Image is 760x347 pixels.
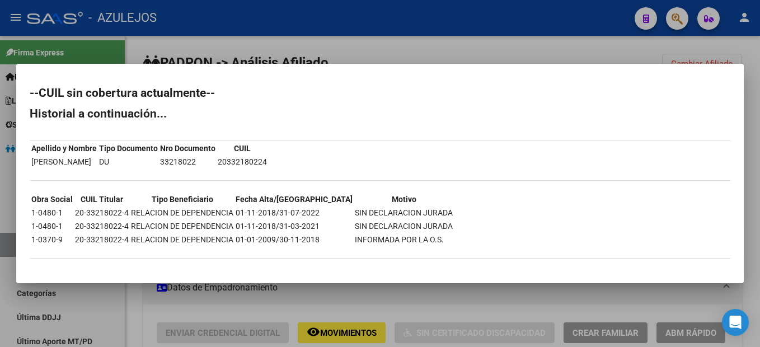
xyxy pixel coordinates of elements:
td: 01-01-2009/30-11-2018 [235,233,353,246]
td: 20-33218022-4 [74,220,129,232]
td: RELACION DE DEPENDENCIA [130,220,234,232]
td: RELACION DE DEPENDENCIA [130,233,234,246]
th: CUIL Titular [74,193,129,205]
th: Tipo Documento [98,142,158,154]
td: 33218022 [159,156,216,168]
td: DU [98,156,158,168]
th: Nro Documento [159,142,216,154]
th: Tipo Beneficiario [130,193,234,205]
td: RELACION DE DEPENDENCIA [130,207,234,219]
td: 1-0480-1 [31,220,73,232]
th: CUIL [217,142,268,154]
th: Motivo [354,193,453,205]
th: Obra Social [31,193,73,205]
td: 20-33218022-4 [74,207,129,219]
td: 20332180224 [217,156,268,168]
td: 20-33218022-4 [74,233,129,246]
td: SIN DECLARACION JURADA [354,207,453,219]
td: 01-11-2018/31-03-2021 [235,220,353,232]
td: 01-11-2018/31-07-2022 [235,207,353,219]
td: 1-0480-1 [31,207,73,219]
td: INFORMADA POR LA O.S. [354,233,453,246]
th: Fecha Alta/[GEOGRAPHIC_DATA] [235,193,353,205]
h2: Historial a continuación... [30,108,730,119]
td: [PERSON_NAME] [31,156,97,168]
td: SIN DECLARACION JURADA [354,220,453,232]
th: Apellido y Nombre [31,142,97,154]
td: 1-0370-9 [31,233,73,246]
div: Open Intercom Messenger [722,309,749,336]
h2: --CUIL sin cobertura actualmente-- [30,87,730,99]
